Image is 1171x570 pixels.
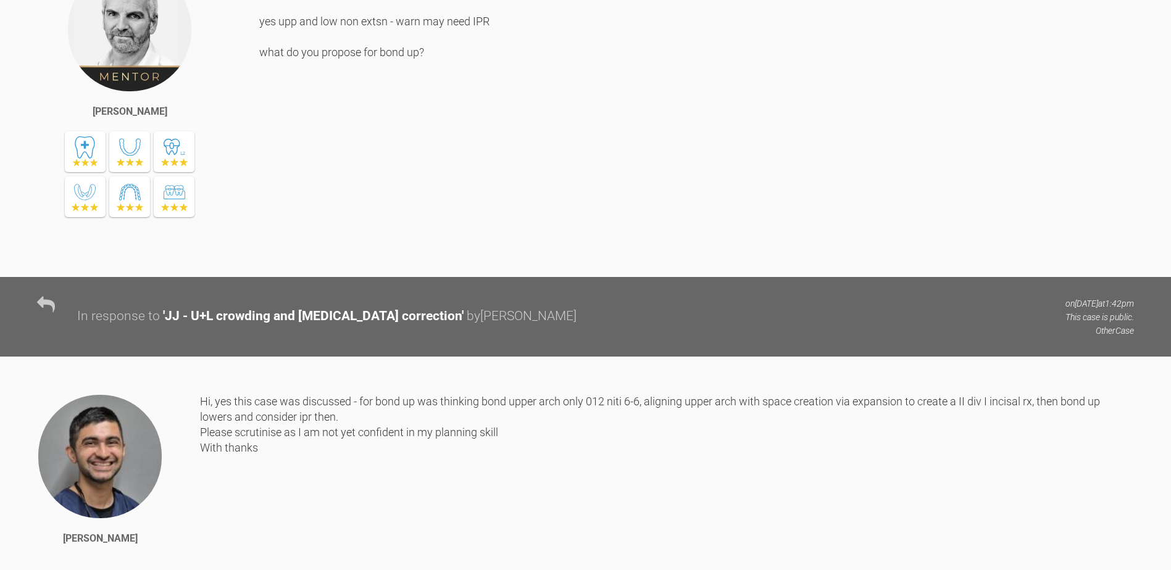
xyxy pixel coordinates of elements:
[37,394,163,519] img: Adam Moosa
[467,306,577,327] div: by [PERSON_NAME]
[1065,324,1134,337] p: Other Case
[77,306,160,327] div: In response to
[93,104,167,120] div: [PERSON_NAME]
[63,531,138,547] div: [PERSON_NAME]
[1065,297,1134,310] p: on [DATE] at 1:42pm
[1065,310,1134,324] p: This case is public.
[163,306,464,327] div: ' JJ - U+L crowding and [MEDICAL_DATA] correction '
